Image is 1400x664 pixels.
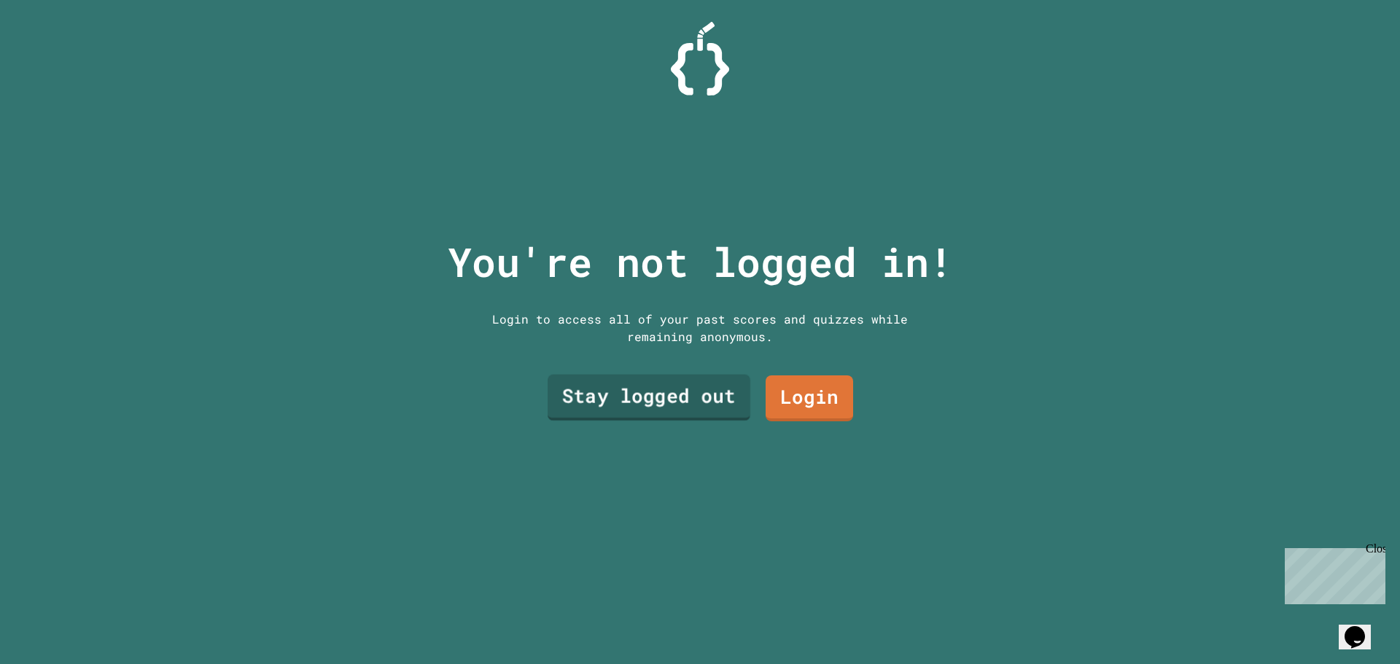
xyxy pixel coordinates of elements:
div: Login to access all of your past scores and quizzes while remaining anonymous. [481,310,919,345]
a: Stay logged out [548,375,750,421]
iframe: chat widget [1279,542,1385,604]
img: Logo.svg [671,22,729,95]
a: Login [766,375,853,421]
p: You're not logged in! [448,232,953,292]
iframe: chat widget [1339,606,1385,649]
div: Chat with us now!Close [6,6,101,93]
